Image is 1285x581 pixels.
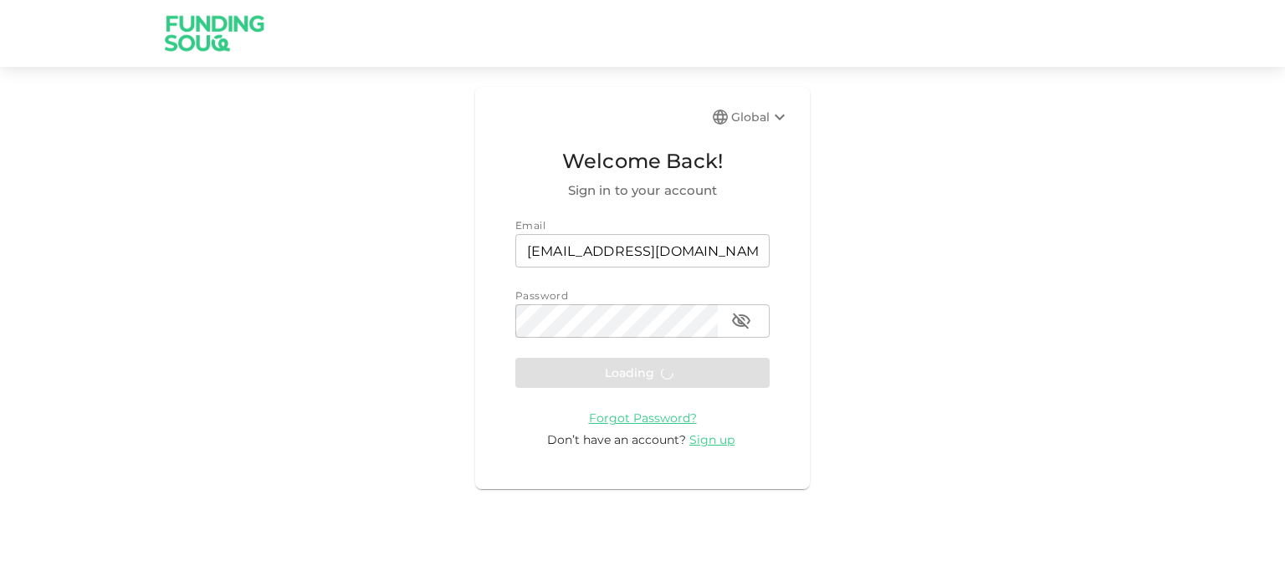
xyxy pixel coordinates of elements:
[589,410,697,426] a: Forgot Password?
[515,219,545,232] span: Email
[515,181,770,201] span: Sign in to your account
[547,432,686,447] span: Don’t have an account?
[589,410,697,426] span: Forgot Password?
[515,145,770,177] span: Welcome Back!
[515,234,770,268] input: email
[515,304,718,338] input: password
[515,289,568,302] span: Password
[689,432,735,447] span: Sign up
[731,107,790,127] div: Global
